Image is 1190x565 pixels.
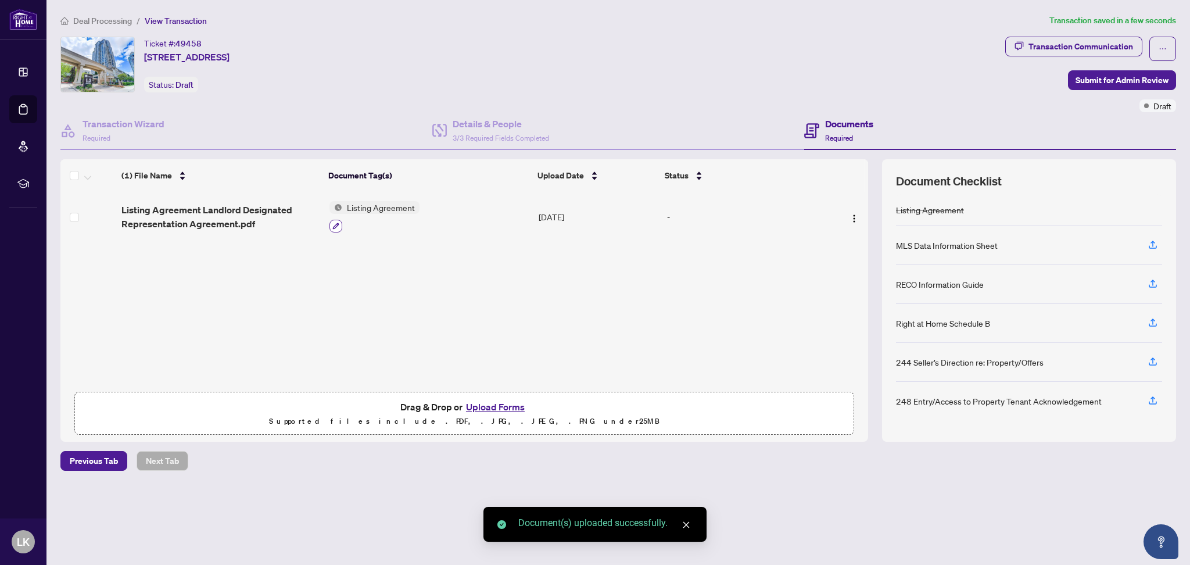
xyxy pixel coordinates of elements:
[73,16,132,26] span: Deal Processing
[83,134,110,142] span: Required
[17,534,30,550] span: LK
[1049,14,1176,27] article: Transaction saved in a few seconds
[144,37,202,50] div: Ticket #:
[825,134,853,142] span: Required
[145,16,207,26] span: View Transaction
[1144,524,1178,559] button: Open asap
[667,210,818,223] div: -
[825,117,873,131] h4: Documents
[175,38,202,49] span: 49458
[896,356,1044,369] div: 244 Seller’s Direction re: Property/Offers
[518,516,693,530] div: Document(s) uploaded successfully.
[137,451,188,471] button: Next Tab
[60,17,69,25] span: home
[1005,37,1142,56] button: Transaction Communication
[680,518,693,531] a: Close
[9,9,37,30] img: logo
[665,169,689,182] span: Status
[896,203,964,216] div: Listing Agreement
[121,203,320,231] span: Listing Agreement Landlord Designated Representation Agreement.pdf
[137,14,140,27] li: /
[896,395,1102,407] div: 248 Entry/Access to Property Tenant Acknowledgement
[60,451,127,471] button: Previous Tab
[329,201,342,214] img: Status Icon
[82,414,847,428] p: Supported files include .PDF, .JPG, .JPEG, .PNG under 25 MB
[533,159,661,192] th: Upload Date
[144,50,230,64] span: [STREET_ADDRESS]
[1068,70,1176,90] button: Submit for Admin Review
[682,521,690,529] span: close
[850,214,859,223] img: Logo
[896,278,984,291] div: RECO Information Guide
[342,201,420,214] span: Listing Agreement
[61,37,134,92] img: IMG-C12338660_1.jpg
[175,80,193,90] span: Draft
[463,399,528,414] button: Upload Forms
[121,169,172,182] span: (1) File Name
[453,117,549,131] h4: Details & People
[660,159,820,192] th: Status
[400,399,528,414] span: Drag & Drop or
[845,208,863,226] button: Logo
[1076,71,1169,90] span: Submit for Admin Review
[329,201,420,233] button: Status IconListing Agreement
[896,317,990,330] div: Right at Home Schedule B
[896,173,1002,189] span: Document Checklist
[75,392,854,435] span: Drag & Drop orUpload FormsSupported files include .PDF, .JPG, .JPEG, .PNG under25MB
[1159,45,1167,53] span: ellipsis
[144,77,198,92] div: Status:
[497,520,506,529] span: check-circle
[324,159,532,192] th: Document Tag(s)
[1028,37,1133,56] div: Transaction Communication
[453,134,549,142] span: 3/3 Required Fields Completed
[1153,99,1171,112] span: Draft
[70,452,118,470] span: Previous Tab
[534,192,662,242] td: [DATE]
[117,159,324,192] th: (1) File Name
[83,117,164,131] h4: Transaction Wizard
[896,239,998,252] div: MLS Data Information Sheet
[537,169,584,182] span: Upload Date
